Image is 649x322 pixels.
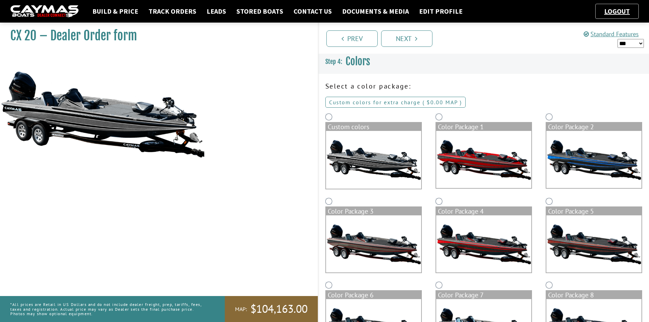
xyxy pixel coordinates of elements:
a: Track Orders [145,7,200,16]
div: Custom colors [326,123,421,131]
span: MAP: [235,306,247,313]
div: Color Package 6 [326,291,421,299]
a: Edit Profile [416,7,466,16]
img: caymas-dealer-connect-2ed40d3bc7270c1d8d7ffb4b79bf05adc795679939227970def78ec6f6c03838.gif [10,5,79,18]
img: color_package_316.png [546,215,641,272]
span: $0.00 MAP [427,99,458,106]
div: Color Package 1 [436,123,531,131]
a: MAP:$104,163.00 [225,296,318,322]
a: Custom colors for extra charge ( $0.00 MAP ) [325,97,466,108]
img: color_package_314.png [326,215,421,272]
p: *All prices are Retail in US Dollars and do not include dealer freight, prep, tariffs, fees, taxe... [10,299,209,319]
div: Color Package 4 [436,207,531,215]
a: Prev [326,30,378,47]
a: Standard Features [584,30,639,38]
div: Color Package 3 [326,207,421,215]
img: cx-Base-Layer.png [326,131,421,189]
a: Documents & Media [339,7,412,16]
a: Build & Price [89,7,142,16]
img: color_package_315.png [436,215,531,272]
div: Color Package 5 [546,207,641,215]
p: Select a color package: [325,81,642,91]
img: color_package_312.png [436,131,531,188]
a: Logout [601,7,633,15]
h1: CX 20 – Dealer Order form [10,28,301,43]
div: Color Package 2 [546,123,641,131]
a: Contact Us [290,7,335,16]
a: Leads [203,7,230,16]
a: Next [381,30,432,47]
span: $104,163.00 [250,302,308,316]
a: Stored Boats [233,7,287,16]
div: Color Package 7 [436,291,531,299]
img: color_package_313.png [546,131,641,188]
div: Color Package 8 [546,291,641,299]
